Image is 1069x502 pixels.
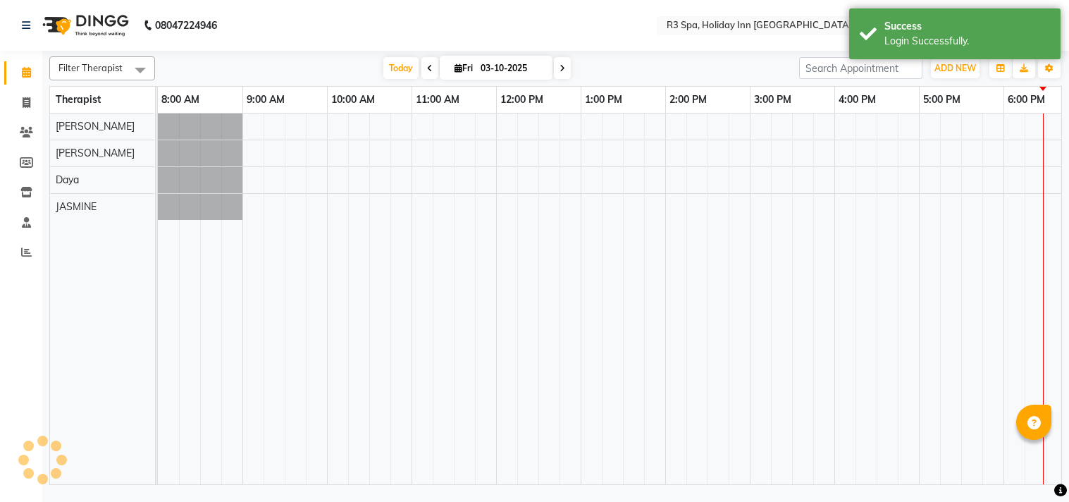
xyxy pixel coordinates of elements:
[56,120,135,133] span: [PERSON_NAME]
[412,90,463,110] a: 11:00 AM
[934,63,976,73] span: ADD NEW
[451,63,476,73] span: Fri
[884,34,1050,49] div: Login Successfully.
[920,90,964,110] a: 5:00 PM
[884,19,1050,34] div: Success
[931,59,980,78] button: ADD NEW
[1004,90,1049,110] a: 6:00 PM
[799,57,922,79] input: Search Appointment
[497,90,547,110] a: 12:00 PM
[56,173,79,186] span: Daya
[56,147,135,159] span: [PERSON_NAME]
[36,6,132,45] img: logo
[243,90,288,110] a: 9:00 AM
[158,90,203,110] a: 8:00 AM
[835,90,879,110] a: 4:00 PM
[750,90,795,110] a: 3:00 PM
[476,58,547,79] input: 2025-10-03
[155,6,217,45] b: 08047224946
[383,57,419,79] span: Today
[58,62,123,73] span: Filter Therapist
[56,93,101,106] span: Therapist
[666,90,710,110] a: 2:00 PM
[581,90,626,110] a: 1:00 PM
[328,90,378,110] a: 10:00 AM
[56,200,97,213] span: JASMINE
